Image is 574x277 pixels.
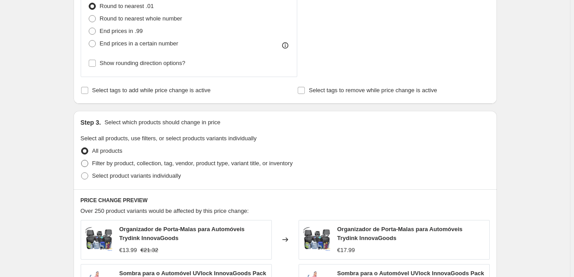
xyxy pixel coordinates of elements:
span: Filter by product, collection, tag, vendor, product type, variant title, or inventory [92,160,293,167]
span: Round to nearest .01 [100,3,154,9]
span: All products [92,147,123,154]
span: End prices in a certain number [100,40,178,47]
img: organizador-de-porta-malas-para-automoveis-trydink-innovagoods-603_80x.webp [303,226,330,253]
strike: €21.32 [140,246,158,255]
span: Organizador de Porta-Malas para Automóveis Trydink InnovaGoods [119,226,245,241]
span: Round to nearest whole number [100,15,182,22]
span: Over 250 product variants would be affected by this price change: [81,208,249,214]
span: Select all products, use filters, or select products variants individually [81,135,257,142]
div: €17.99 [337,246,355,255]
img: organizador-de-porta-malas-para-automoveis-trydink-innovagoods-603_80x.webp [86,226,112,253]
span: Select product variants individually [92,172,181,179]
span: Show rounding direction options? [100,60,185,66]
span: End prices in .99 [100,28,143,34]
span: Select tags to remove while price change is active [309,87,437,94]
span: Select tags to add while price change is active [92,87,211,94]
span: Organizador de Porta-Malas para Automóveis Trydink InnovaGoods [337,226,463,241]
h2: Step 3. [81,118,101,127]
div: €13.99 [119,246,137,255]
p: Select which products should change in price [104,118,220,127]
h6: PRICE CHANGE PREVIEW [81,197,490,204]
